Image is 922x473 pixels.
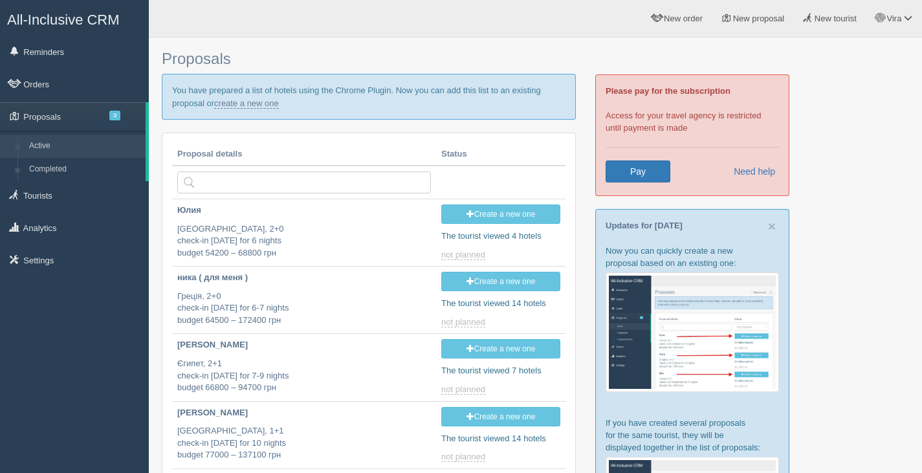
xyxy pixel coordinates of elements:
p: [GEOGRAPHIC_DATA], 1+1 check-in [DATE] for 10 nights budget 77000 – 137100 грн [177,425,431,461]
button: Close [768,219,776,233]
span: All-Inclusive CRM [7,12,120,28]
span: New tourist [815,14,857,23]
span: 3 [109,111,120,120]
b: Please pay for the subscription [606,86,730,96]
p: Греція, 2+0 check-in [DATE] for 6-7 nights budget 64500 – 172400 грн [177,291,431,327]
span: Proposals [162,50,231,67]
p: Єгипет, 2+1 check-in [DATE] for 7-9 nights budget 66800 – 94700 грн [177,358,431,394]
a: not planned [441,452,488,462]
p: The tourist viewed 4 hotels [441,230,560,243]
a: [PERSON_NAME] [GEOGRAPHIC_DATA], 1+1check-in [DATE] for 10 nightsbudget 77000 – 137100 грн [172,402,436,467]
th: Status [436,143,565,166]
img: proposal-tourist-crm-for-travel-agency.jpg [606,272,779,392]
a: Pay [606,160,670,182]
span: not planned [441,250,485,260]
a: not planned [441,384,488,395]
a: not planned [441,317,488,327]
a: Create a new one [441,204,560,224]
div: Access for your travel agency is restricted until payment is made [595,74,789,196]
a: ника ( для меня ) Греція, 2+0check-in [DATE] for 6-7 nightsbudget 64500 – 172400 грн [172,267,436,332]
p: Юлия [177,204,431,217]
span: not planned [441,384,485,395]
p: The tourist viewed 14 hotels [441,433,560,445]
a: not planned [441,250,488,260]
p: ника ( для меня ) [177,272,431,284]
a: Create a new one [441,339,560,358]
p: [GEOGRAPHIC_DATA], 2+0 check-in [DATE] for 6 nights budget 54200 – 68800 грн [177,223,431,259]
a: All-Inclusive CRM [1,1,148,36]
a: [PERSON_NAME] Єгипет, 2+1check-in [DATE] for 7-9 nightsbudget 66800 – 94700 грн [172,334,436,399]
a: Юлия [GEOGRAPHIC_DATA], 2+0check-in [DATE] for 6 nightsbudget 54200 – 68800 грн [172,199,436,265]
span: × [768,219,776,234]
a: Need help [725,160,776,182]
a: Create a new one [441,407,560,426]
p: If you have created several proposals for the same tourist, they will be displayed together in th... [606,417,779,454]
a: Active [23,135,146,158]
p: [PERSON_NAME] [177,407,431,419]
span: not planned [441,317,485,327]
span: New proposal [733,14,785,23]
p: Now you can quickly create a new proposal based on an existing one: [606,245,779,269]
p: You have prepared a list of hotels using the Chrome Plugin. Now you can add this list to an exist... [162,74,576,119]
span: New order [664,14,703,23]
a: Completed [23,158,146,181]
p: The tourist viewed 14 hotels [441,298,560,310]
input: Search by country or tourist [177,171,431,193]
p: [PERSON_NAME] [177,339,431,351]
a: Create a new one [441,272,560,291]
span: not planned [441,452,485,462]
span: Vira [886,14,901,23]
a: Updates for [DATE] [606,221,683,230]
p: The tourist viewed 7 hotels [441,365,560,377]
a: create a new one [214,98,279,109]
th: Proposal details [172,143,436,166]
